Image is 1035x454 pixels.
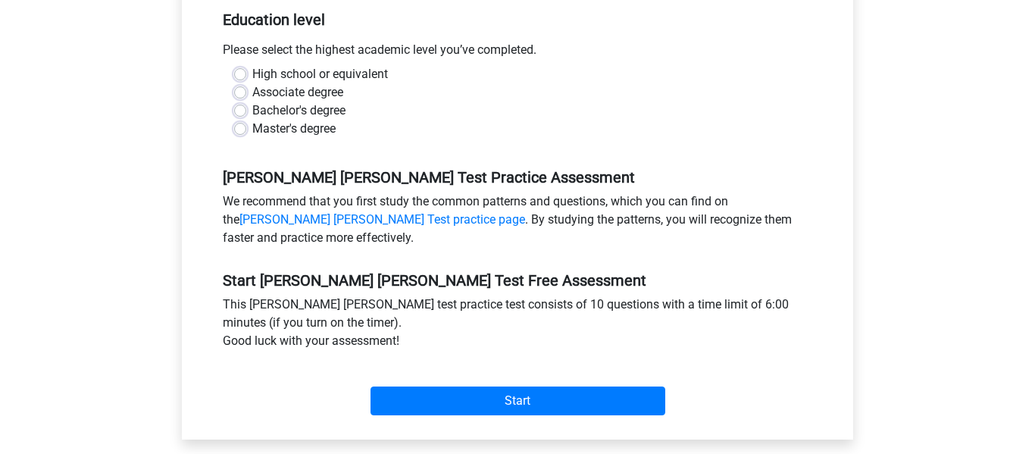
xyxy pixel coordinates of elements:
label: High school or equivalent [252,65,388,83]
a: [PERSON_NAME] [PERSON_NAME] Test practice page [239,212,525,227]
h5: Education level [223,5,812,35]
label: Master's degree [252,120,336,138]
h5: [PERSON_NAME] [PERSON_NAME] Test Practice Assessment [223,168,812,186]
div: We recommend that you first study the common patterns and questions, which you can find on the . ... [211,193,824,253]
div: This [PERSON_NAME] [PERSON_NAME] test practice test consists of 10 questions with a time limit of... [211,296,824,356]
label: Bachelor's degree [252,102,346,120]
input: Start [371,387,665,415]
label: Associate degree [252,83,343,102]
h5: Start [PERSON_NAME] [PERSON_NAME] Test Free Assessment [223,271,812,290]
div: Please select the highest academic level you’ve completed. [211,41,824,65]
